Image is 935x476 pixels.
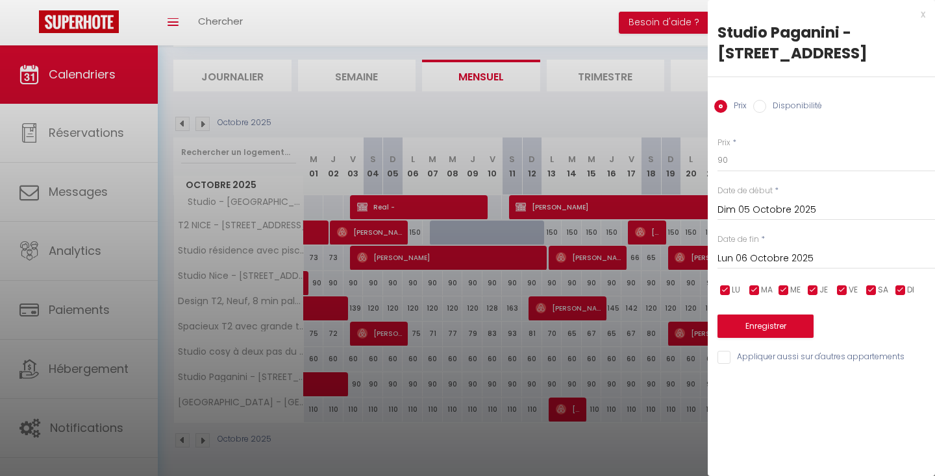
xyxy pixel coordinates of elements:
[717,22,925,64] div: Studio Paganini - [STREET_ADDRESS]
[717,185,773,197] label: Date de début
[717,315,814,338] button: Enregistrer
[766,100,822,114] label: Disponibilité
[819,284,828,296] span: JE
[717,233,759,246] label: Date de fin
[790,284,801,296] span: ME
[10,5,49,44] button: Ouvrir le widget de chat LiveChat
[907,284,914,296] span: DI
[708,6,925,22] div: x
[732,284,740,296] span: LU
[717,137,730,149] label: Prix
[849,284,858,296] span: VE
[878,284,888,296] span: SA
[761,284,773,296] span: MA
[727,100,747,114] label: Prix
